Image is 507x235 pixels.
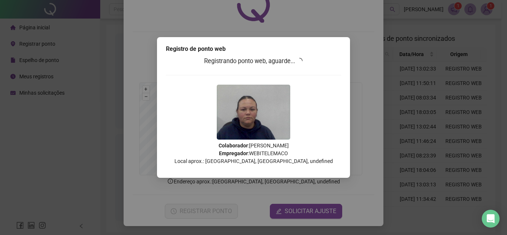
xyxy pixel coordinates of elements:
[166,56,341,66] h3: Registrando ponto web, aguarde...
[219,143,248,148] strong: Colaborador
[219,150,248,156] strong: Empregador
[295,56,304,65] span: loading
[482,210,500,228] div: Open Intercom Messenger
[166,45,341,53] div: Registro de ponto web
[217,85,290,140] img: 9k=
[166,142,341,165] p: : [PERSON_NAME] : WEBITELEMACO Local aprox.: [GEOGRAPHIC_DATA], [GEOGRAPHIC_DATA], undefined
